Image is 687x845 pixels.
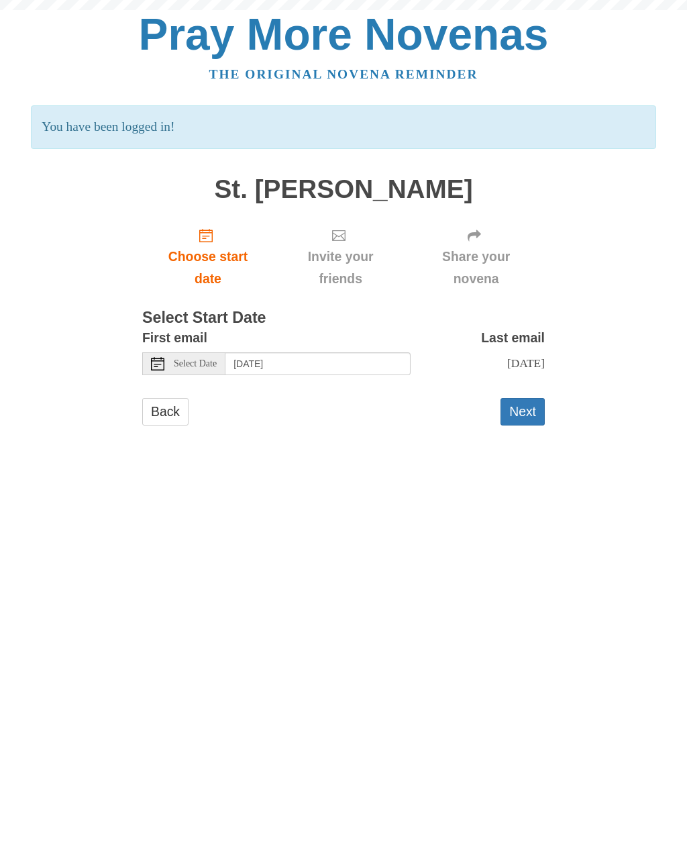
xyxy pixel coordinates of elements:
[500,398,545,426] button: Next
[209,67,478,81] a: The original novena reminder
[31,105,655,149] p: You have been logged in!
[156,246,260,290] span: Choose start date
[274,217,407,297] div: Click "Next" to confirm your start date first.
[142,327,207,349] label: First email
[139,9,549,59] a: Pray More Novenas
[507,356,545,370] span: [DATE]
[407,217,545,297] div: Click "Next" to confirm your start date first.
[142,175,545,204] h1: St. [PERSON_NAME]
[481,327,545,349] label: Last email
[142,217,274,297] a: Choose start date
[142,309,545,327] h3: Select Start Date
[421,246,531,290] span: Share your novena
[142,398,189,426] a: Back
[174,359,217,368] span: Select Date
[287,246,394,290] span: Invite your friends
